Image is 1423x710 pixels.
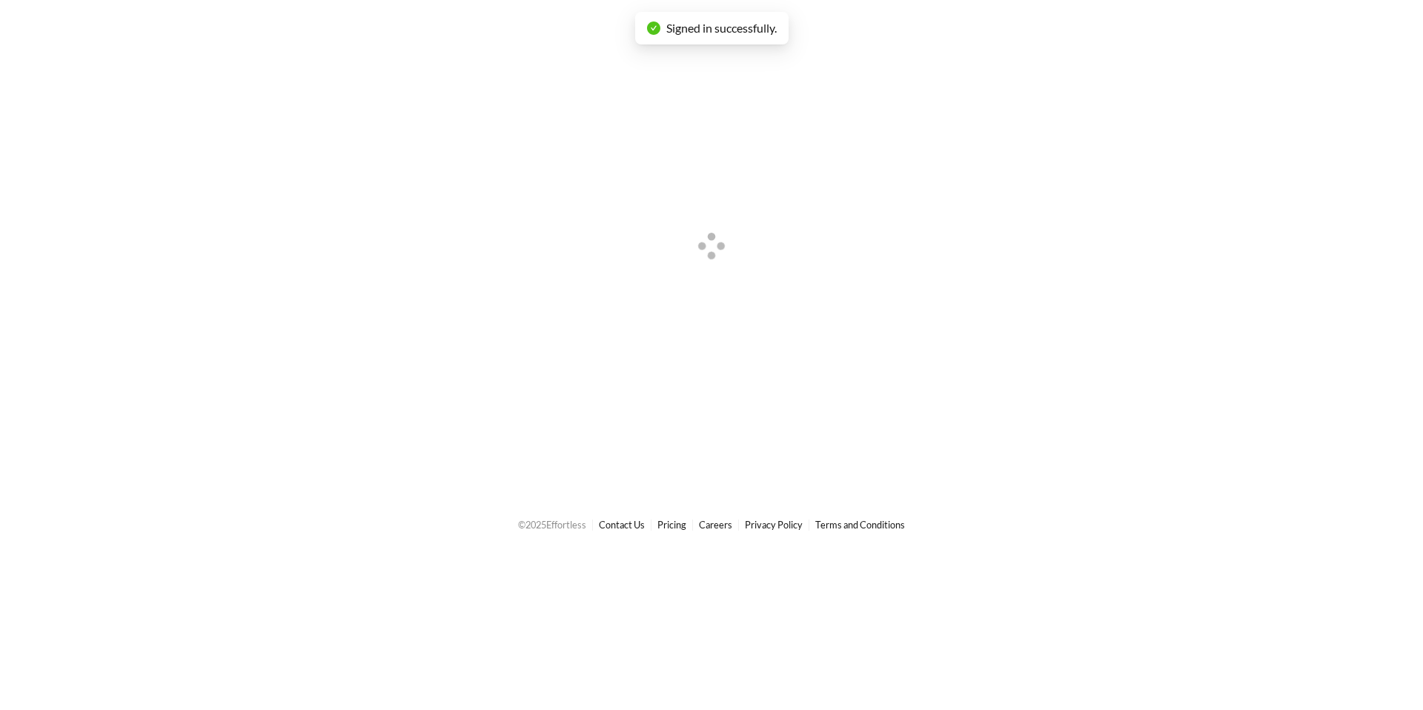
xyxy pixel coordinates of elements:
[657,519,686,531] a: Pricing
[699,519,732,531] a: Careers
[599,519,645,531] a: Contact Us
[518,519,586,531] span: © 2025 Effortless
[647,21,660,35] span: check-circle
[666,21,777,35] span: Signed in successfully.
[745,519,803,531] a: Privacy Policy
[815,519,905,531] a: Terms and Conditions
